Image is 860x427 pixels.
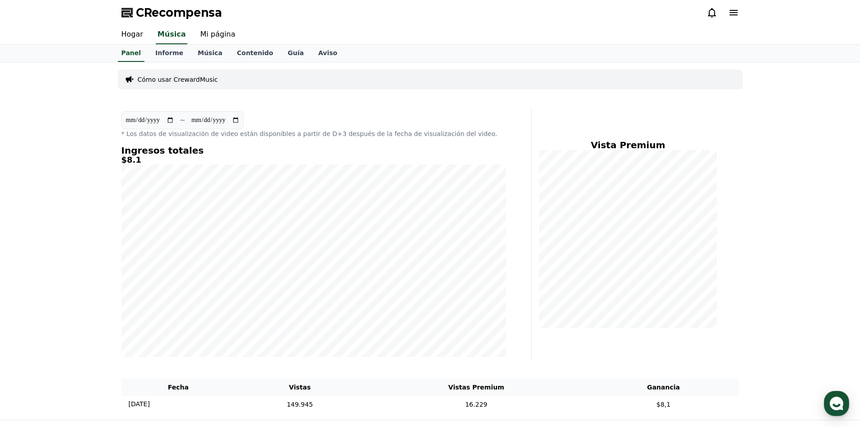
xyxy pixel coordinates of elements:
[129,400,150,408] font: [DATE]
[121,30,143,38] font: Hogar
[134,300,156,307] span: Settings
[191,45,230,62] a: Música
[121,155,141,164] font: $8.1
[114,25,150,44] a: Hogar
[75,300,102,308] span: Messages
[148,45,191,62] a: Informe
[60,286,116,309] a: Messages
[156,25,188,44] a: Música
[121,145,204,156] font: Ingresos totales
[311,45,344,62] a: Aviso
[465,400,487,408] font: 16.229
[647,384,680,391] font: Ganancia
[121,49,141,56] font: Panel
[168,384,189,391] font: Fecha
[136,6,222,19] font: CRecompensa
[138,75,218,84] a: Cómo usar CrewardMusic
[121,5,222,20] a: CRecompensa
[180,116,186,124] font: ~
[3,286,60,309] a: Home
[448,384,504,391] font: Vistas Premium
[280,45,311,62] a: Guía
[288,49,304,56] font: Guía
[318,49,337,56] font: Aviso
[287,400,313,408] font: 149.945
[198,49,223,56] font: Música
[158,30,186,38] font: Música
[230,45,280,62] a: Contenido
[289,384,311,391] font: Vistas
[155,49,183,56] font: Informe
[121,130,497,137] font: * Los datos de visualización de video están disponibles a partir de D+3 después de la fecha de vi...
[200,30,235,38] font: Mi página
[591,140,665,150] font: Vista Premium
[138,76,218,83] font: Cómo usar CrewardMusic
[116,286,173,309] a: Settings
[23,300,39,307] span: Home
[193,25,242,44] a: Mi página
[656,400,670,408] font: $8,1
[237,49,273,56] font: Contenido
[118,45,145,62] a: Panel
